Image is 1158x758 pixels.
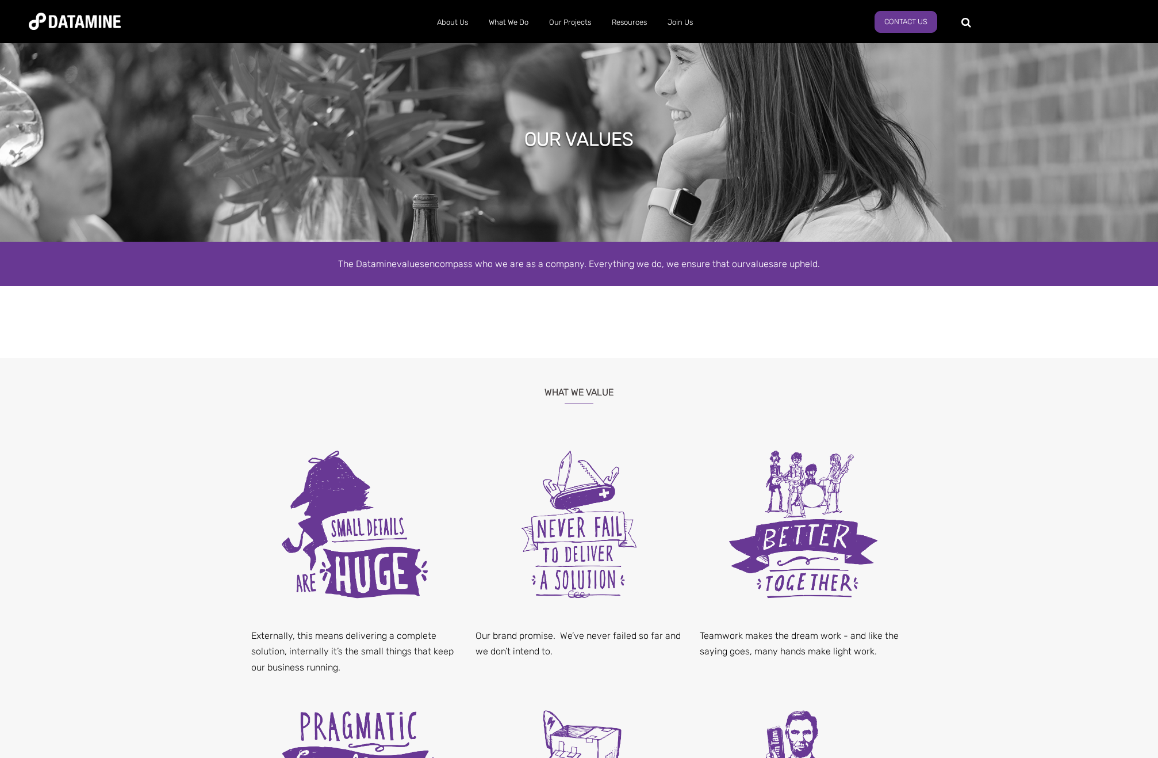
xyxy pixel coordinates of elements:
[539,7,601,37] a: Our Projects
[338,258,397,269] span: The Datamine
[700,628,907,659] p: Teamwork makes the dream work - and like the saying goes, many hands make light work.
[746,258,773,269] span: values
[711,432,895,616] img: Better together
[243,372,915,403] h3: What We Value
[424,258,746,269] span: encompass who we are as a company. Everything we do, we ensure that our
[427,7,478,37] a: About Us
[251,628,458,675] p: Externally, this means delivering a complete solution, internally it’s the small things that keep...
[29,13,121,30] img: Datamine
[487,432,671,616] img: Never fail to deliver a solution
[263,432,447,616] img: Small Details Are Huge
[397,258,424,269] span: values
[657,7,703,37] a: Join Us
[476,628,682,659] p: Our brand promise. We’ve never failed so far and we don’t intend to.
[875,11,937,33] a: Contact Us
[773,258,820,269] span: are upheld.
[524,127,634,152] h1: OUR VALUES
[478,7,539,37] a: What We Do
[601,7,657,37] a: Resources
